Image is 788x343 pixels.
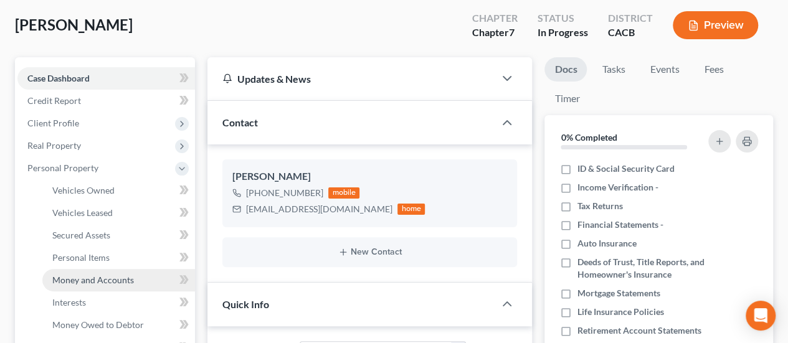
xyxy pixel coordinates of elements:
[608,26,653,40] div: CACB
[577,237,636,250] span: Auto Insurance
[577,181,658,194] span: Income Verification -
[544,87,589,111] a: Timer
[577,306,663,318] span: Life Insurance Policies
[42,202,195,224] a: Vehicles Leased
[472,26,518,40] div: Chapter
[42,179,195,202] a: Vehicles Owned
[52,207,113,218] span: Vehicles Leased
[15,16,133,34] span: [PERSON_NAME]
[472,11,518,26] div: Chapter
[27,162,98,173] span: Personal Property
[608,11,653,26] div: District
[561,132,617,143] strong: 0% Completed
[246,187,323,199] div: [PHONE_NUMBER]
[42,314,195,336] a: Money Owed to Debtor
[640,57,689,82] a: Events
[222,298,269,310] span: Quick Info
[52,319,144,330] span: Money Owed to Debtor
[577,218,663,231] span: Financial Statements -
[17,67,195,90] a: Case Dashboard
[577,287,660,299] span: Mortgage Statements
[27,140,81,151] span: Real Property
[328,187,359,199] div: mobile
[52,185,115,195] span: Vehicles Owned
[746,301,776,331] div: Open Intercom Messenger
[222,72,480,85] div: Updates & News
[42,224,195,247] a: Secured Assets
[27,118,79,128] span: Client Profile
[232,247,507,257] button: New Contact
[52,297,86,308] span: Interests
[397,204,425,215] div: home
[246,203,392,215] div: [EMAIL_ADDRESS][DOMAIN_NAME]
[544,57,587,82] a: Docs
[577,256,705,281] span: Deeds of Trust, Title Reports, and Homeowner's Insurance
[52,275,134,285] span: Money and Accounts
[232,169,507,184] div: [PERSON_NAME]
[673,11,758,39] button: Preview
[52,230,110,240] span: Secured Assets
[42,247,195,269] a: Personal Items
[577,162,674,175] span: ID & Social Security Card
[222,116,258,128] span: Contact
[592,57,635,82] a: Tasks
[538,11,588,26] div: Status
[42,269,195,291] a: Money and Accounts
[509,26,515,38] span: 7
[42,291,195,314] a: Interests
[52,252,110,263] span: Personal Items
[577,200,622,212] span: Tax Returns
[27,73,90,83] span: Case Dashboard
[27,95,81,106] span: Credit Report
[538,26,588,40] div: In Progress
[17,90,195,112] a: Credit Report
[577,324,701,337] span: Retirement Account Statements
[694,57,734,82] a: Fees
